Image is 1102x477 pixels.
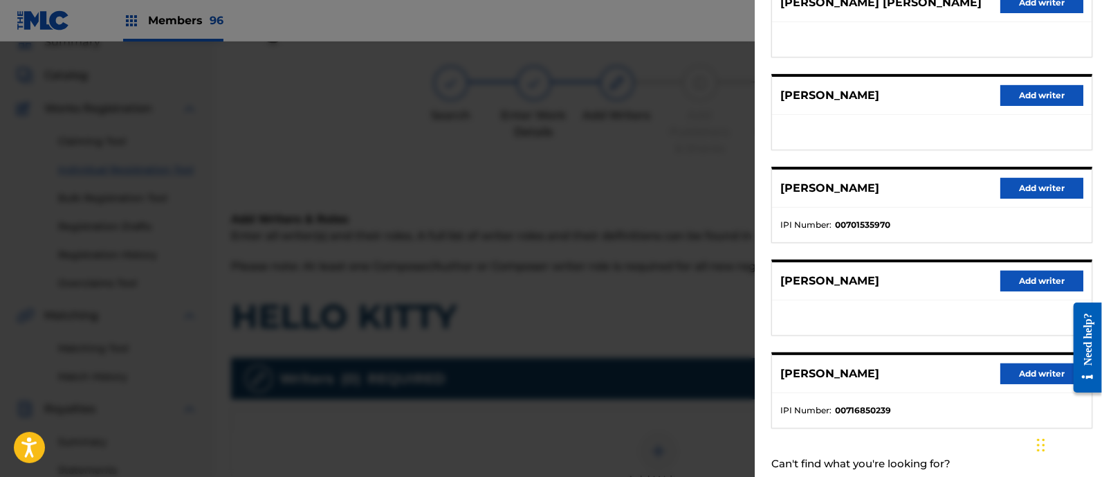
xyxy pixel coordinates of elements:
[1000,85,1083,106] button: Add writer
[780,180,879,197] p: [PERSON_NAME]
[1037,424,1045,466] div: Drag
[123,12,140,29] img: Top Rightsholders
[1000,363,1083,384] button: Add writer
[780,273,879,289] p: [PERSON_NAME]
[1063,292,1102,404] iframe: Resource Center
[1033,411,1102,477] iframe: Chat Widget
[210,14,223,27] span: 96
[835,404,891,417] strong: 00716850239
[780,219,832,231] span: IPI Number :
[780,404,832,417] span: IPI Number :
[17,10,70,30] img: MLC Logo
[780,366,879,382] p: [PERSON_NAME]
[1000,178,1083,199] button: Add writer
[835,219,890,231] strong: 00701535970
[148,12,223,28] span: Members
[1000,271,1083,291] button: Add writer
[780,87,879,104] p: [PERSON_NAME]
